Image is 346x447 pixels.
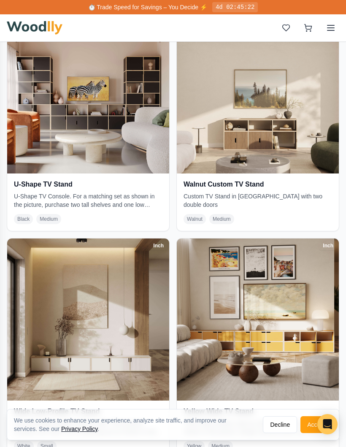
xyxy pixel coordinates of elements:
[7,238,169,401] img: Wide Low-Profile TV Stand
[317,414,338,434] div: Open Intercom Messenger
[319,241,337,250] div: Inch
[14,416,256,433] div: We use cookies to enhance your experience, analyze site traffic, and improve our services. See our .
[14,407,162,416] h3: Wide Low-Profile TV Stand
[14,214,33,224] span: Black
[212,2,258,12] div: 4d 02:45:22
[36,214,61,224] span: Medium
[14,180,162,189] h3: U-Shape TV Stand
[184,180,332,189] h3: Walnut Custom TV Stand
[14,192,162,209] p: U-Shape TV Console. For a matching set as shown in the picture, purchase two tall shelves and one...
[149,241,168,250] div: Inch
[209,214,234,224] span: Medium
[263,416,297,433] button: Decline
[61,425,97,432] a: Privacy Policy
[184,192,332,209] p: Custom TV Stand in [GEOGRAPHIC_DATA] with two double doors
[88,4,207,11] span: ⏱️ Trade Speed for Savings – You Decide ⚡
[7,21,62,35] img: Woodlly
[177,238,339,401] img: Yellow Wide TV Stand
[184,214,206,224] span: Walnut
[7,11,169,173] img: U-Shape TV Stand
[177,11,339,173] img: Walnut Custom TV Stand
[300,416,332,433] button: Accept
[184,407,332,416] h3: Yellow Wide TV Stand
